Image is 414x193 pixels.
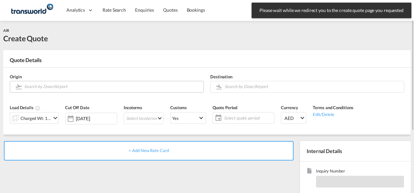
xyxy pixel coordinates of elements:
span: Rate Search [103,7,126,13]
span: Customs [170,105,186,110]
span: Destination [210,74,232,79]
span: Analytics [66,7,85,13]
div: Edit/Delete [313,111,353,117]
input: Search by Door/Airport [225,81,401,92]
md-select: Select Incoterms [124,112,164,124]
span: Select quote period [224,115,272,121]
span: Terms and Conditions [313,105,353,110]
div: Charged Wt: 1.00 KG [21,114,51,123]
span: Quotes [163,7,177,13]
div: Quote Details [3,57,411,67]
md-icon: Chargeable Weight [35,106,40,111]
span: Inquiry Number [316,168,404,175]
div: Charged Wt: 1.00 KGicon-chevron-down [10,112,59,124]
span: AIR [3,28,9,32]
span: Select quote period [222,113,274,122]
div: Create Quote [3,33,48,44]
md-select: Select Customs: Yes [170,112,206,124]
md-icon: icon-chevron-down [51,114,59,122]
span: AED [284,115,299,122]
span: Enquiries [135,7,154,13]
span: + Add New Rate Card [129,148,169,153]
md-icon: icon-calendar [213,114,221,122]
input: Select [76,116,117,121]
div: + Add New Rate Card [4,141,294,161]
span: Please wait while we redirect you to the create quote page you requested [257,7,406,14]
span: Origin [10,74,21,79]
span: Quote Period [213,105,237,110]
span: Currency [281,105,298,110]
span: Load Details [10,105,40,110]
md-select: Select Currency: د.إ AEDUnited Arab Emirates Dirham [281,112,306,124]
span: - [319,179,321,184]
img: f753ae806dec11f0841701cdfdf085c0.png [10,3,54,18]
span: Bookings [187,7,205,13]
div: Internal Details [300,141,411,161]
input: Search by Door/Airport [24,81,200,92]
div: Yes [172,116,179,121]
span: Cut Off Date [65,105,90,110]
span: Incoterms [124,105,142,110]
